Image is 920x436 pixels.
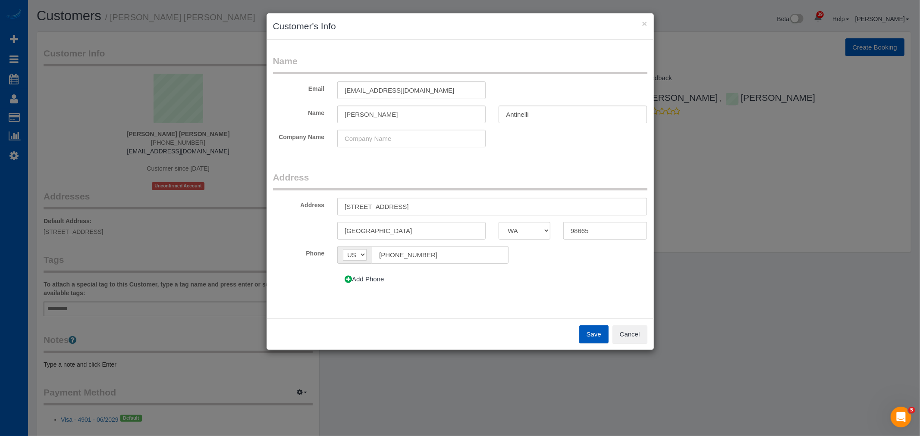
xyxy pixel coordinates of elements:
[908,407,915,414] span: 5
[267,13,654,350] sui-modal: Customer's Info
[337,270,391,288] button: Add Phone
[267,81,331,93] label: Email
[267,130,331,141] label: Company Name
[273,55,647,74] legend: Name
[499,106,647,123] input: Last Name
[337,222,486,240] input: City
[267,198,331,209] label: Address
[337,130,486,147] input: Company Name
[267,246,331,258] label: Phone
[563,222,647,240] input: Zip Code
[579,325,609,343] button: Save
[337,106,486,123] input: First Name
[891,407,911,427] iframe: Intercom live chat
[273,171,647,190] legend: Address
[273,20,647,33] h3: Customer's Info
[372,246,508,264] input: Phone
[267,106,331,117] label: Name
[612,325,647,343] button: Cancel
[642,19,647,28] button: ×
